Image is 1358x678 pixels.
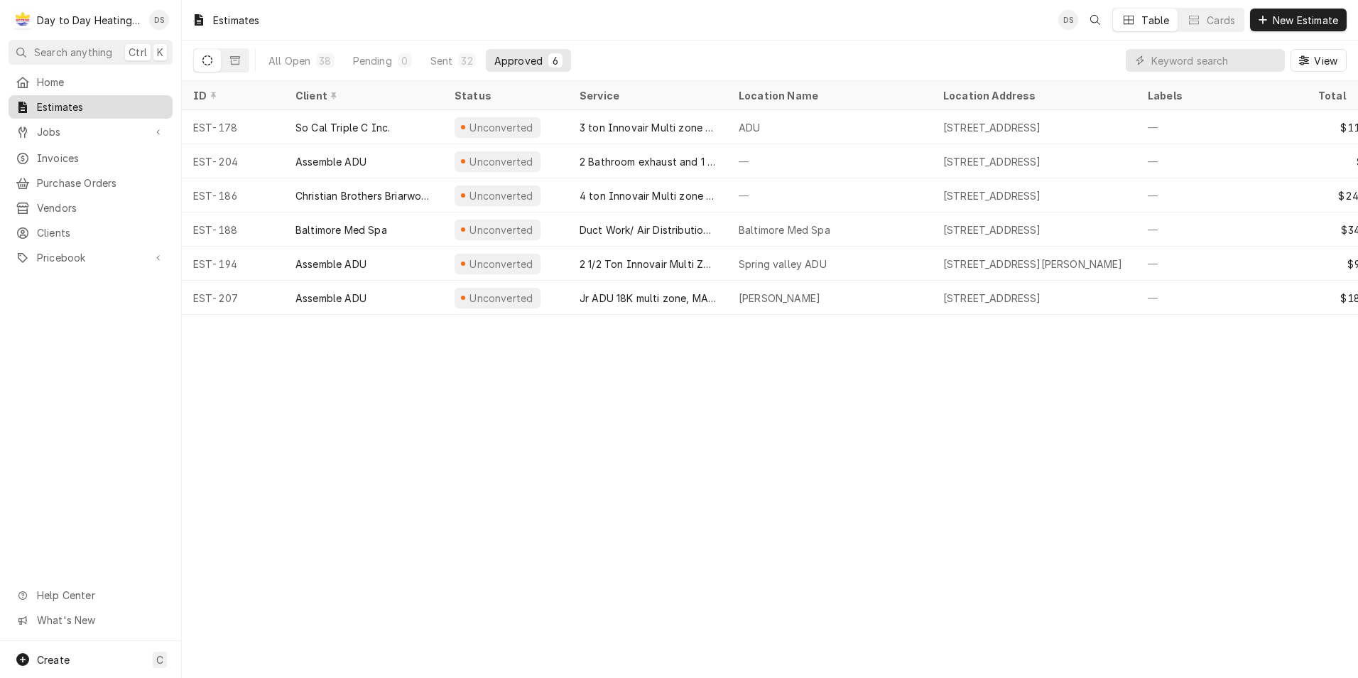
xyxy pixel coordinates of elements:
button: New Estimate [1250,9,1347,31]
div: 4 ton Innovair Multi zone system [580,188,716,203]
div: Location Name [739,88,918,103]
div: — [727,144,932,178]
div: Unconverted [468,222,535,237]
div: Assemble ADU [295,154,366,169]
span: Clients [37,225,165,240]
div: DS [1058,10,1078,30]
div: [STREET_ADDRESS] [943,154,1041,169]
div: Unconverted [468,188,535,203]
span: What's New [37,613,164,628]
div: [STREET_ADDRESS] [943,222,1041,237]
div: Duct Work/ Air Distribution System [580,222,716,237]
div: Unconverted [468,291,535,306]
div: 38 [319,53,331,68]
div: — [727,178,932,212]
div: [STREET_ADDRESS] [943,291,1041,306]
span: Pricebook [37,250,144,265]
div: 2 Bathroom exhaust and 1 supply Can/register [580,154,716,169]
div: EST-194 [182,247,284,281]
span: Invoices [37,151,165,166]
div: — [1136,144,1307,178]
div: EST-207 [182,281,284,315]
a: Go to Help Center [9,583,173,607]
div: Unconverted [468,257,535,271]
span: Home [37,75,165,90]
div: Service [580,88,713,103]
div: D [13,10,33,30]
div: Assemble ADU [295,257,366,271]
div: Unconverted [468,120,535,135]
a: Vendors [9,196,173,220]
div: Spring valley ADU [739,257,827,271]
span: Vendors [37,200,165,215]
div: DS [149,10,169,30]
div: Assemble ADU [295,291,366,306]
span: Help Center [37,588,164,603]
div: Labels [1148,88,1295,103]
a: Purchase Orders [9,171,173,195]
span: Ctrl [129,45,147,60]
a: Home [9,70,173,94]
div: EST-178 [182,110,284,144]
div: Day to Day Heating and Cooling [37,13,141,28]
div: ID [193,88,270,103]
div: Approved [494,53,543,68]
div: Cards [1207,13,1235,28]
div: 6 [551,53,560,68]
span: Search anything [34,45,112,60]
a: Go to Jobs [9,120,173,144]
span: Create [37,654,70,666]
button: Open search [1084,9,1107,31]
span: C [156,652,163,667]
div: So Cal Triple C Inc. [295,120,390,135]
div: Unconverted [468,154,535,169]
div: Baltimore Med Spa [739,222,830,237]
span: View [1311,53,1340,68]
div: 2 1/2 Ton Innovair Multi Zone, Exhaust duct work [580,257,716,271]
div: David Silvestre's Avatar [149,10,169,30]
div: [STREET_ADDRESS] [943,188,1041,203]
div: Pending [353,53,392,68]
span: K [157,45,163,60]
div: 0 [401,53,409,68]
span: Purchase Orders [37,176,165,190]
button: View [1291,49,1347,72]
div: Day to Day Heating and Cooling's Avatar [13,10,33,30]
div: [STREET_ADDRESS] [943,120,1041,135]
div: — [1136,247,1307,281]
div: Jr ADU 18K multi zone, MAIN ADU 24K multi zone [580,291,716,306]
div: David Silvestre's Avatar [1058,10,1078,30]
div: Table [1141,13,1169,28]
div: Baltimore Med Spa [295,222,387,237]
div: [STREET_ADDRESS][PERSON_NAME] [943,257,1123,271]
div: Location Address [943,88,1122,103]
div: EST-186 [182,178,284,212]
a: Invoices [9,146,173,170]
span: Jobs [37,124,144,139]
div: ADU [739,120,760,135]
span: Estimates [37,99,165,114]
button: Search anythingCtrlK [9,40,173,65]
div: 3 ton Innovair Multi zone system [580,120,716,135]
div: [PERSON_NAME] [739,291,820,306]
div: — [1136,178,1307,212]
div: All Open [268,53,310,68]
div: 32 [461,53,472,68]
div: Sent [430,53,453,68]
a: Clients [9,221,173,244]
div: — [1136,110,1307,144]
a: Estimates [9,95,173,119]
input: Keyword search [1151,49,1278,72]
div: — [1136,281,1307,315]
div: EST-188 [182,212,284,247]
div: Christian Brothers Briarwood [295,188,432,203]
a: Go to What's New [9,608,173,632]
span: New Estimate [1270,13,1341,28]
div: Status [455,88,554,103]
div: Client [295,88,429,103]
a: Go to Pricebook [9,246,173,269]
div: EST-204 [182,144,284,178]
div: — [1136,212,1307,247]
